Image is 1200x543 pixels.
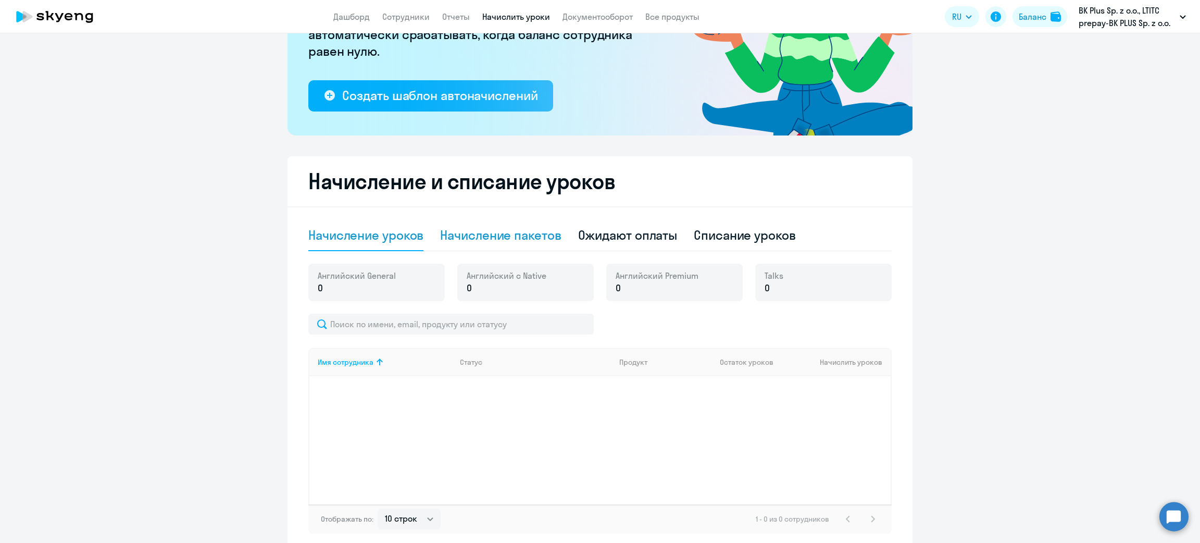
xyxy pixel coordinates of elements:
[308,314,594,335] input: Поиск по имени, email, продукту или статусу
[1073,4,1191,29] button: BK Plus Sp. z o.o., LTITC prepay-BK PLUS Sp. z o.o.
[440,227,561,243] div: Начисление пакетов
[467,281,472,295] span: 0
[619,357,712,367] div: Продукт
[756,514,829,524] span: 1 - 0 из 0 сотрудников
[442,11,470,22] a: Отчеты
[1013,6,1067,27] button: Балансbalance
[945,6,979,27] button: RU
[694,227,796,243] div: Списание уроков
[578,227,678,243] div: Ожидают оплаты
[333,11,370,22] a: Дашборд
[1051,11,1061,22] img: balance
[318,357,452,367] div: Имя сотрудника
[765,281,770,295] span: 0
[616,270,698,281] span: Английский Premium
[765,270,783,281] span: Talks
[616,281,621,295] span: 0
[784,348,891,376] th: Начислить уроков
[562,11,633,22] a: Документооборот
[321,514,373,524] span: Отображать по:
[318,270,396,281] span: Английский General
[619,357,647,367] div: Продукт
[342,87,537,104] div: Создать шаблон автоначислений
[318,281,323,295] span: 0
[482,11,550,22] a: Начислить уроки
[645,11,699,22] a: Все продукты
[952,10,961,23] span: RU
[308,80,553,112] button: Создать шаблон автоначислений
[308,169,892,194] h2: Начисление и списание уроков
[318,357,373,367] div: Имя сотрудника
[460,357,482,367] div: Статус
[460,357,611,367] div: Статус
[382,11,430,22] a: Сотрудники
[720,357,773,367] span: Остаток уроков
[308,227,423,243] div: Начисление уроков
[720,357,784,367] div: Остаток уроков
[467,270,546,281] span: Английский с Native
[1019,10,1046,23] div: Баланс
[1079,4,1176,29] p: BK Plus Sp. z o.o., LTITC prepay-BK PLUS Sp. z o.o.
